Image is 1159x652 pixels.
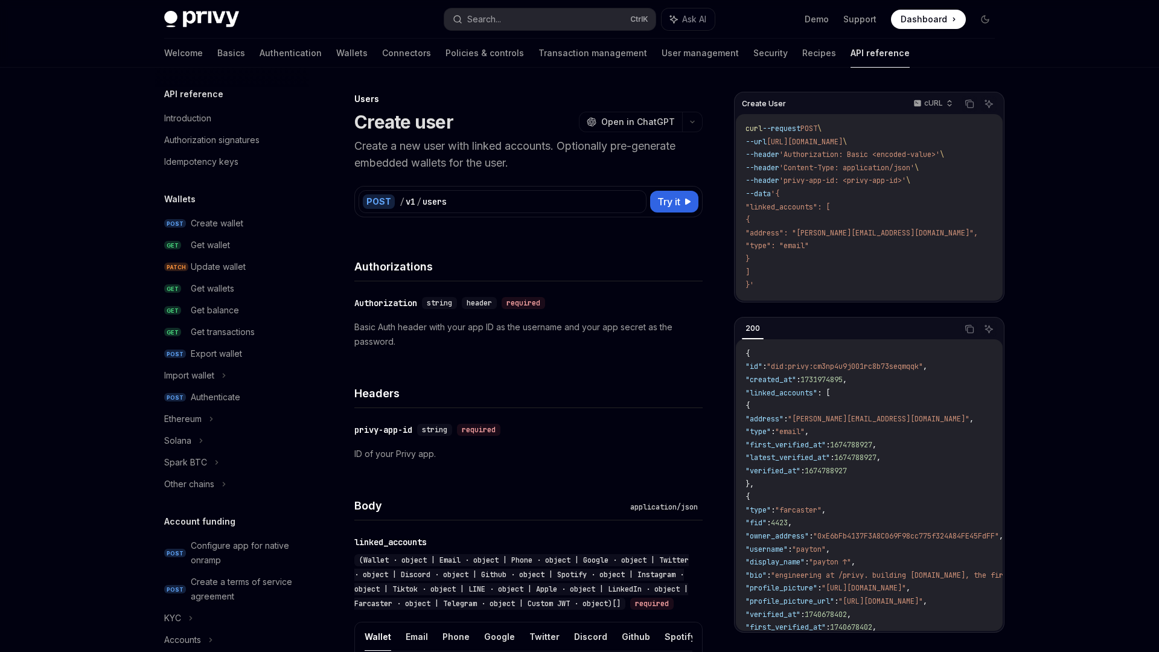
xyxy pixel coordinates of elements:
[155,213,309,234] a: POSTCreate wallet
[746,137,767,147] span: --url
[746,124,762,133] span: curl
[800,375,843,385] span: 1731974895
[746,570,767,580] span: "bio"
[155,107,309,129] a: Introduction
[940,150,944,159] span: \
[155,343,309,365] a: POSTExport wallet
[826,622,830,632] span: :
[601,116,675,128] span: Open in ChatGPT
[775,427,805,436] span: "email"
[164,11,239,28] img: dark logo
[742,321,764,336] div: 200
[999,531,1003,541] span: ,
[191,575,302,604] div: Create a terms of service agreement
[191,238,230,252] div: Get wallet
[155,256,309,278] a: PATCHUpdate wallet
[767,137,843,147] span: [URL][DOMAIN_NAME]
[442,622,470,651] button: Phone
[630,598,674,610] div: required
[467,298,492,308] span: header
[191,325,255,339] div: Get transactions
[363,194,395,209] div: POST
[843,13,876,25] a: Support
[164,549,186,558] span: POST
[365,622,391,651] button: Wallet
[746,427,771,436] span: "type"
[817,583,822,593] span: :
[217,39,245,68] a: Basics
[444,8,656,30] button: Search...CtrlK
[155,129,309,151] a: Authorization signatures
[767,518,771,528] span: :
[155,151,309,173] a: Idempotency keys
[805,13,829,25] a: Demo
[830,453,834,462] span: :
[792,545,826,554] span: "payton"
[805,557,809,567] span: :
[746,440,826,450] span: "first_verified_at"
[574,622,607,651] button: Discord
[354,258,703,275] h4: Authorizations
[746,453,830,462] span: "latest_verified_at"
[354,424,412,436] div: privy-app-id
[354,447,703,461] p: ID of your Privy app.
[822,505,826,515] span: ,
[164,514,235,529] h5: Account funding
[923,596,927,606] span: ,
[625,501,703,513] div: application/json
[805,427,809,436] span: ,
[969,414,974,424] span: ,
[354,138,703,171] p: Create a new user with linked accounts. Optionally pre-generate embedded wallets for the user.
[422,425,447,435] span: string
[164,455,207,470] div: Spark BTC
[191,347,242,361] div: Export wallet
[834,453,876,462] span: 1674788927
[746,241,809,251] span: "type": "email"
[746,375,796,385] span: "created_at"
[746,414,784,424] span: "address"
[662,39,739,68] a: User management
[746,254,750,264] span: }
[423,196,447,208] div: users
[164,241,181,250] span: GET
[872,622,876,632] span: ,
[771,518,788,528] span: 4423
[830,440,872,450] span: 1674788927
[746,228,978,238] span: "address": "[PERSON_NAME][EMAIL_ADDRESS][DOMAIN_NAME]",
[191,303,239,318] div: Get balance
[746,267,750,277] span: ]
[164,350,186,359] span: POST
[155,234,309,256] a: GETGet wallet
[354,385,703,401] h4: Headers
[191,260,246,274] div: Update wallet
[746,518,767,528] span: "fid"
[191,216,243,231] div: Create wallet
[746,531,809,541] span: "owner_address"
[164,306,181,315] span: GET
[809,531,813,541] span: :
[746,492,750,502] span: {
[906,176,910,185] span: \
[753,39,788,68] a: Security
[762,362,767,371] span: :
[901,13,947,25] span: Dashboard
[809,557,851,567] span: "payton ↑"
[164,633,201,647] div: Accounts
[260,39,322,68] a: Authentication
[746,189,771,199] span: --data
[771,427,775,436] span: :
[538,39,647,68] a: Transaction management
[682,13,706,25] span: Ask AI
[746,349,750,359] span: {
[800,610,805,619] span: :
[762,124,800,133] span: --request
[354,297,417,309] div: Authorization
[847,610,851,619] span: ,
[788,545,792,554] span: :
[155,571,309,607] a: POSTCreate a terms of service agreement
[923,362,927,371] span: ,
[400,196,404,208] div: /
[843,137,847,147] span: \
[457,424,500,436] div: required
[788,414,969,424] span: "[PERSON_NAME][EMAIL_ADDRESS][DOMAIN_NAME]"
